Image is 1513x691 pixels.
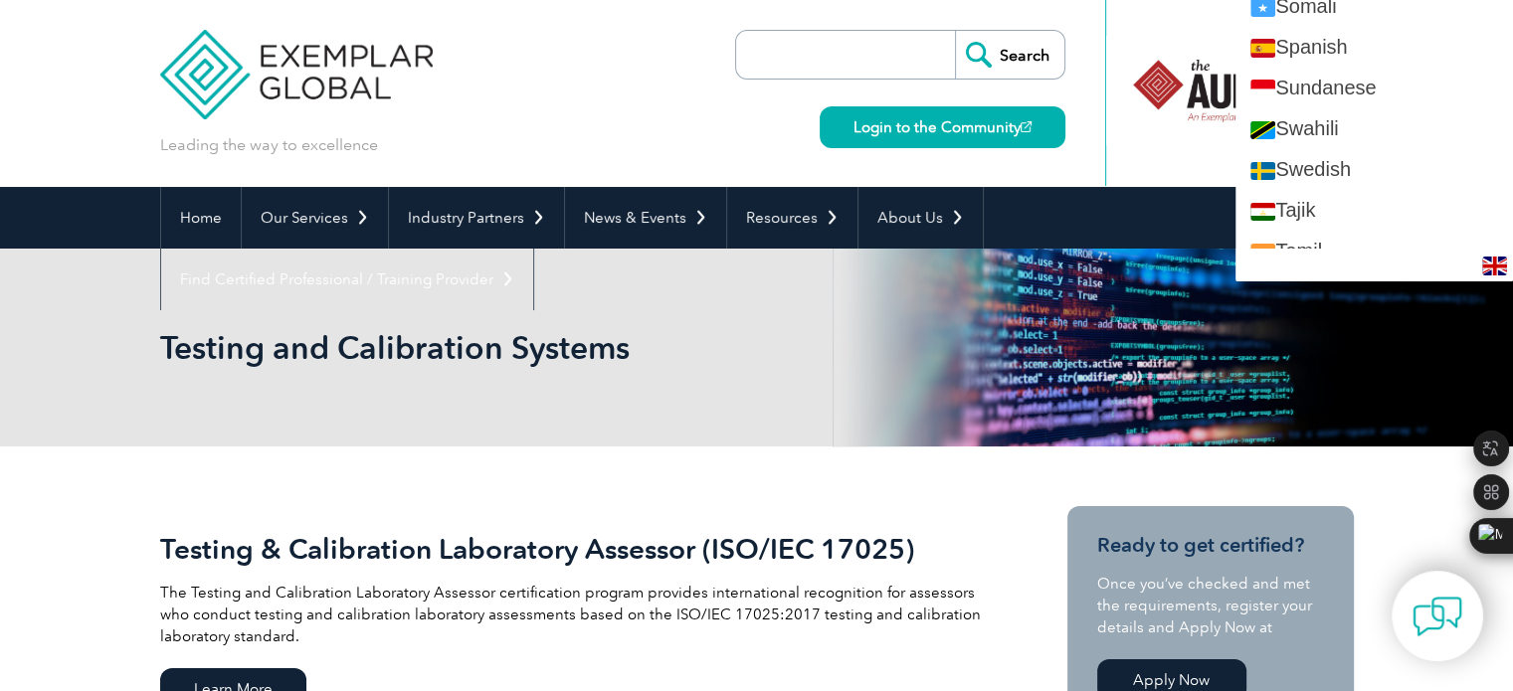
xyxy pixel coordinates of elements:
img: tg [1250,203,1275,222]
img: en [1482,257,1507,275]
h3: Ready to get certified? [1097,533,1324,558]
a: Login to the Community [820,106,1065,148]
a: Tamil [1235,231,1513,271]
a: Home [161,187,241,249]
input: Search [955,31,1064,79]
img: open_square.png [1021,121,1032,132]
a: Tajik [1235,190,1513,231]
a: Swedish [1235,149,1513,190]
p: Leading the way to excellence [160,134,378,156]
p: Once you’ve checked and met the requirements, register your details and Apply Now at [1097,573,1324,638]
p: The Testing and Calibration Laboratory Assessor certification program provides international reco... [160,582,996,647]
a: Industry Partners [389,187,564,249]
img: sw [1250,121,1275,140]
img: es [1250,39,1275,58]
img: su [1250,80,1275,98]
img: ta [1250,244,1275,262]
a: Resources [727,187,857,249]
a: Our Services [242,187,388,249]
a: Find Certified Professional / Training Provider [161,249,533,310]
img: contact-chat.png [1413,592,1462,641]
h2: Testing & Calibration Laboratory Assessor (ISO/IEC 17025) [160,533,996,565]
a: About Us [858,187,983,249]
a: Spanish [1235,27,1513,68]
img: sv [1250,162,1275,181]
a: Swahili [1235,108,1513,149]
a: News & Events [565,187,726,249]
a: Sundanese [1235,68,1513,108]
h1: Testing and Calibration Systems [160,328,924,367]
